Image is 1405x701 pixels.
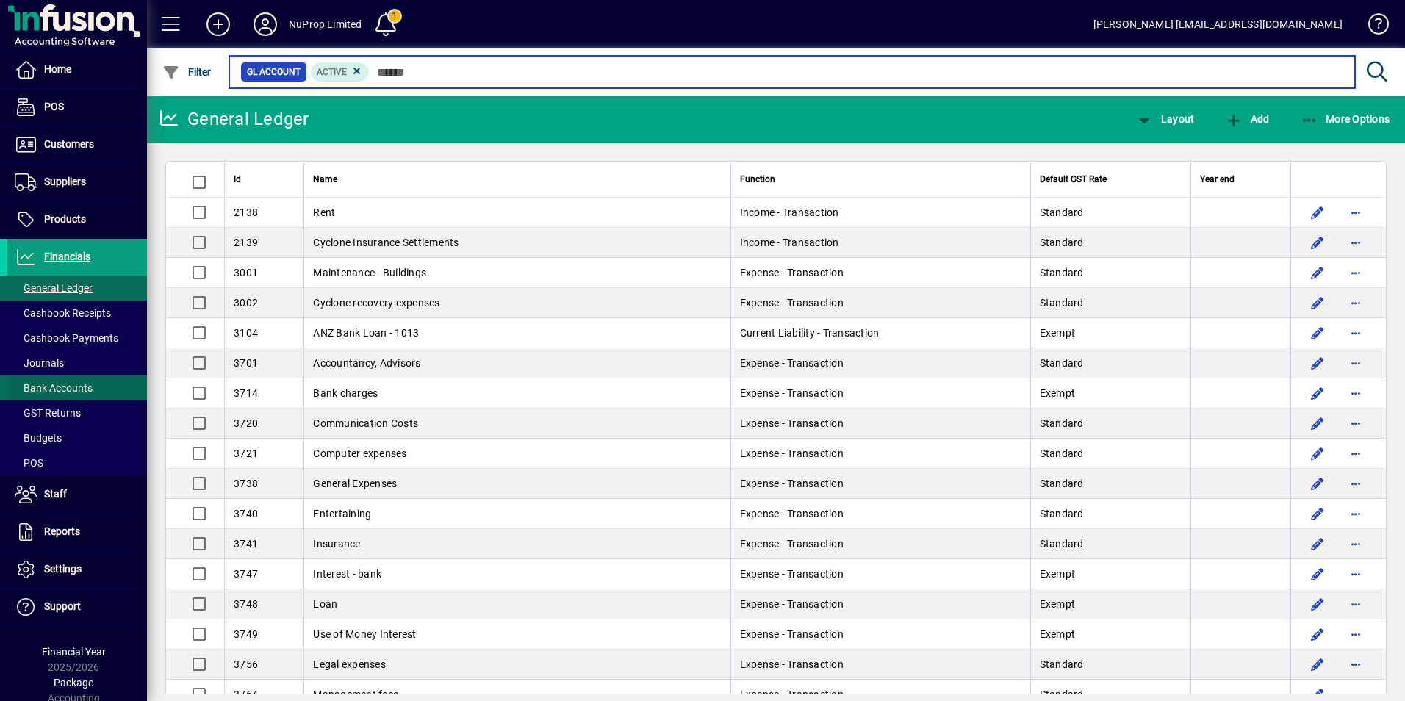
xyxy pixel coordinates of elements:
[7,301,147,326] a: Cashbook Receipts
[7,551,147,588] a: Settings
[1306,622,1329,646] button: Edit
[1344,442,1368,465] button: More options
[7,350,147,375] a: Journals
[1344,472,1368,495] button: More options
[1093,12,1343,36] div: [PERSON_NAME] [EMAIL_ADDRESS][DOMAIN_NAME]
[740,538,844,550] span: Expense - Transaction
[1221,106,1273,132] button: Add
[234,598,258,610] span: 3748
[313,297,439,309] span: Cyclone recovery expenses
[1306,231,1329,254] button: Edit
[740,478,844,489] span: Expense - Transaction
[1135,113,1194,125] span: Layout
[1040,538,1084,550] span: Standard
[44,563,82,575] span: Settings
[7,450,147,475] a: POS
[740,357,844,369] span: Expense - Transaction
[740,206,839,218] span: Income - Transaction
[1120,106,1210,132] app-page-header-button: View chart layout
[44,213,86,225] span: Products
[313,689,398,700] span: Management fees
[740,628,844,640] span: Expense - Transaction
[740,689,844,700] span: Expense - Transaction
[44,138,94,150] span: Customers
[1225,113,1269,125] span: Add
[1040,387,1076,399] span: Exempt
[15,307,111,319] span: Cashbook Receipts
[44,488,67,500] span: Staff
[289,12,362,36] div: NuProp Limited
[1306,653,1329,676] button: Edit
[1344,653,1368,676] button: More options
[15,357,64,369] span: Journals
[234,508,258,520] span: 3740
[1040,658,1084,670] span: Standard
[15,457,43,469] span: POS
[1040,267,1084,278] span: Standard
[234,387,258,399] span: 3714
[740,267,844,278] span: Expense - Transaction
[313,478,397,489] span: General Expenses
[1306,411,1329,435] button: Edit
[234,417,258,429] span: 3720
[234,171,295,187] div: Id
[1306,442,1329,465] button: Edit
[1040,628,1076,640] span: Exempt
[1344,201,1368,224] button: More options
[158,107,309,131] div: General Ledger
[7,400,147,425] a: GST Returns
[1306,472,1329,495] button: Edit
[313,658,386,670] span: Legal expenses
[1040,568,1076,580] span: Exempt
[1344,351,1368,375] button: More options
[1306,592,1329,616] button: Edit
[740,568,844,580] span: Expense - Transaction
[7,201,147,238] a: Products
[1040,327,1076,339] span: Exempt
[7,164,147,201] a: Suppliers
[1132,106,1198,132] button: Layout
[740,297,844,309] span: Expense - Transaction
[7,476,147,513] a: Staff
[234,237,258,248] span: 2139
[234,206,258,218] span: 2138
[159,59,215,85] button: Filter
[44,63,71,75] span: Home
[1040,598,1076,610] span: Exempt
[234,327,258,339] span: 3104
[1344,411,1368,435] button: More options
[1344,261,1368,284] button: More options
[1040,237,1084,248] span: Standard
[1344,231,1368,254] button: More options
[313,568,381,580] span: Interest - bank
[247,65,301,79] span: GL Account
[313,387,378,399] span: Bank charges
[313,171,721,187] div: Name
[44,176,86,187] span: Suppliers
[242,11,289,37] button: Profile
[1306,261,1329,284] button: Edit
[7,425,147,450] a: Budgets
[317,67,347,77] span: Active
[311,62,370,82] mat-chip: Activation Status: Active
[1344,532,1368,556] button: More options
[15,407,81,419] span: GST Returns
[313,447,406,459] span: Computer expenses
[234,357,258,369] span: 3701
[1040,417,1084,429] span: Standard
[1040,508,1084,520] span: Standard
[234,568,258,580] span: 3747
[1306,351,1329,375] button: Edit
[7,126,147,163] a: Customers
[740,387,844,399] span: Expense - Transaction
[195,11,242,37] button: Add
[1344,622,1368,646] button: More options
[1297,106,1394,132] button: More Options
[44,101,64,112] span: POS
[15,382,93,394] span: Bank Accounts
[1306,381,1329,405] button: Edit
[44,525,80,537] span: Reports
[740,598,844,610] span: Expense - Transaction
[313,417,418,429] span: Communication Costs
[162,66,212,78] span: Filter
